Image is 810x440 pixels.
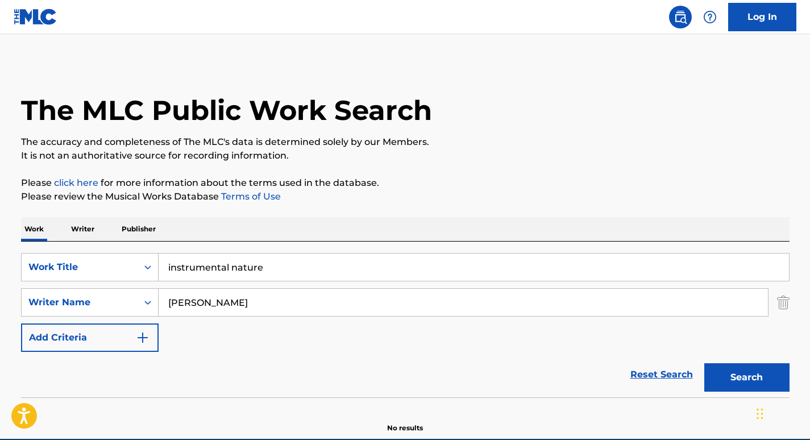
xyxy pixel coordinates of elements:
[753,385,810,440] iframe: Chat Widget
[219,191,281,202] a: Terms of Use
[21,149,790,163] p: It is not an authoritative source for recording information.
[28,260,131,274] div: Work Title
[777,288,790,317] img: Delete Criterion
[28,296,131,309] div: Writer Name
[703,10,717,24] img: help
[21,217,47,241] p: Work
[54,177,98,188] a: click here
[14,9,57,25] img: MLC Logo
[704,363,790,392] button: Search
[728,3,796,31] a: Log In
[21,93,432,127] h1: The MLC Public Work Search
[21,190,790,204] p: Please review the Musical Works Database
[118,217,159,241] p: Publisher
[757,397,763,431] div: Drag
[699,6,721,28] div: Help
[21,323,159,352] button: Add Criteria
[674,10,687,24] img: search
[136,331,149,344] img: 9d2ae6d4665cec9f34b9.svg
[21,176,790,190] p: Please for more information about the terms used in the database.
[387,409,423,433] p: No results
[669,6,692,28] a: Public Search
[21,253,790,397] form: Search Form
[68,217,98,241] p: Writer
[21,135,790,149] p: The accuracy and completeness of The MLC's data is determined solely by our Members.
[625,362,699,387] a: Reset Search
